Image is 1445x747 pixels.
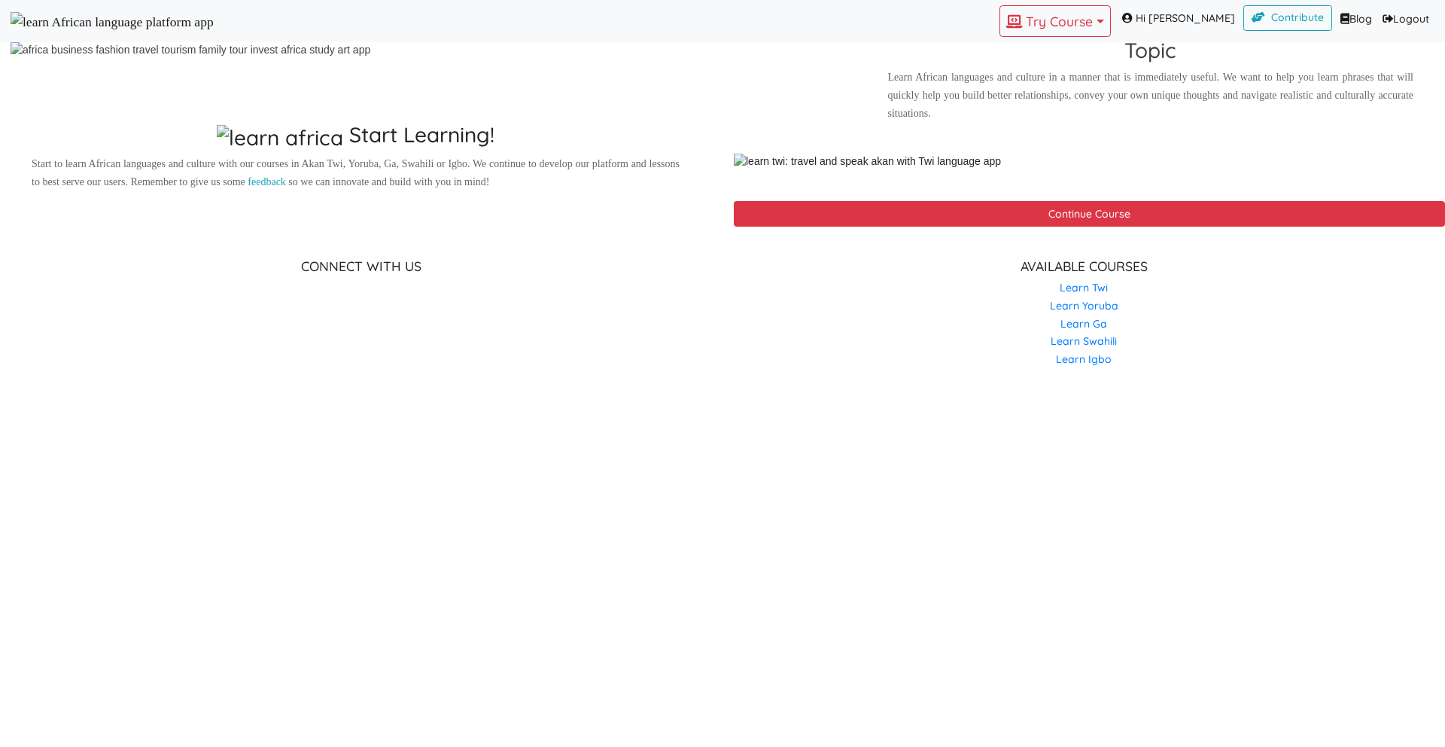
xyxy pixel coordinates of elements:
img: learn africa [217,125,343,151]
button: Try Course [999,5,1111,37]
a: Learn Twi [1060,281,1108,294]
span: Hi [PERSON_NAME] [1111,5,1243,32]
a: feedback [245,176,289,188]
a: Blog [1332,5,1377,34]
h5: Connect with us [11,258,711,274]
h2: Start Learning! [11,122,701,150]
p: Learn African languages and culture in a manner that is immediately useful. We want to help you l... [888,69,1414,122]
img: learn twi: travel and speak akan with Twi language app [734,154,1445,169]
a: Learn Ga [1060,317,1107,331]
a: Learn Swahili [1051,334,1117,348]
a: Logout [1377,5,1434,34]
a: Learn Yoruba [1050,299,1118,313]
h5: Available Courses [734,258,1434,274]
p: Start to learn African languages and culture with our courses in Akan Twi, Yoruba, Ga, Swahili or... [32,155,680,191]
a: Contribute [1243,5,1333,31]
a: Learn Igbo [1056,352,1112,366]
img: learn African language platform app [11,12,214,32]
a: Continue Course [734,201,1445,227]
